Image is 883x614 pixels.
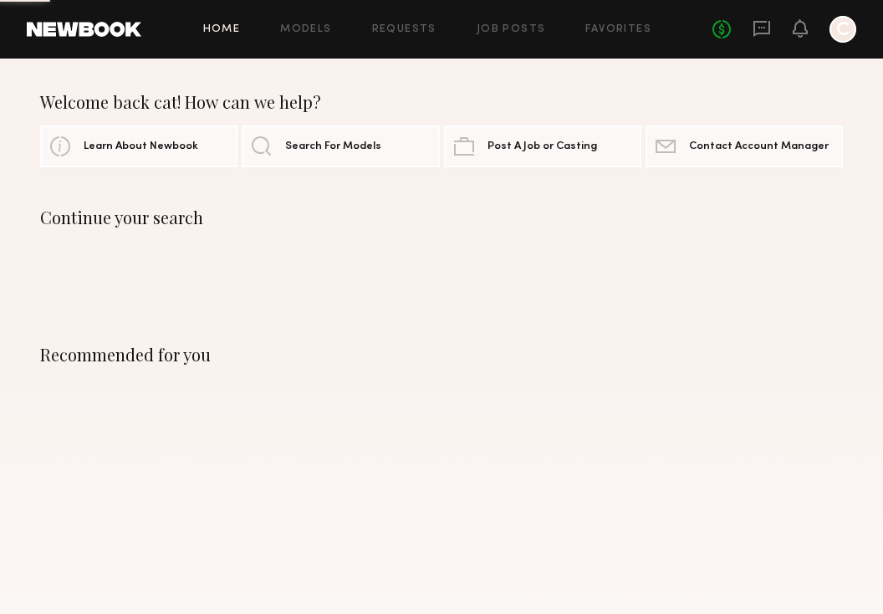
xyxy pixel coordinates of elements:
a: Models [280,24,331,35]
div: Recommended for you [40,345,843,365]
a: Post A Job or Casting [444,125,641,167]
a: Search For Models [242,125,439,167]
a: Learn About Newbook [40,125,237,167]
a: Job Posts [477,24,546,35]
a: Contact Account Manager [646,125,843,167]
div: Welcome back cat! How can we help? [40,92,843,112]
span: Search For Models [285,141,381,152]
a: Favorites [585,24,651,35]
span: Learn About Newbook [84,141,198,152]
span: Post A Job or Casting [487,141,597,152]
a: Home [203,24,241,35]
a: C [829,16,856,43]
a: Requests [372,24,436,35]
div: Continue your search [40,207,843,228]
span: Contact Account Manager [689,141,829,152]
